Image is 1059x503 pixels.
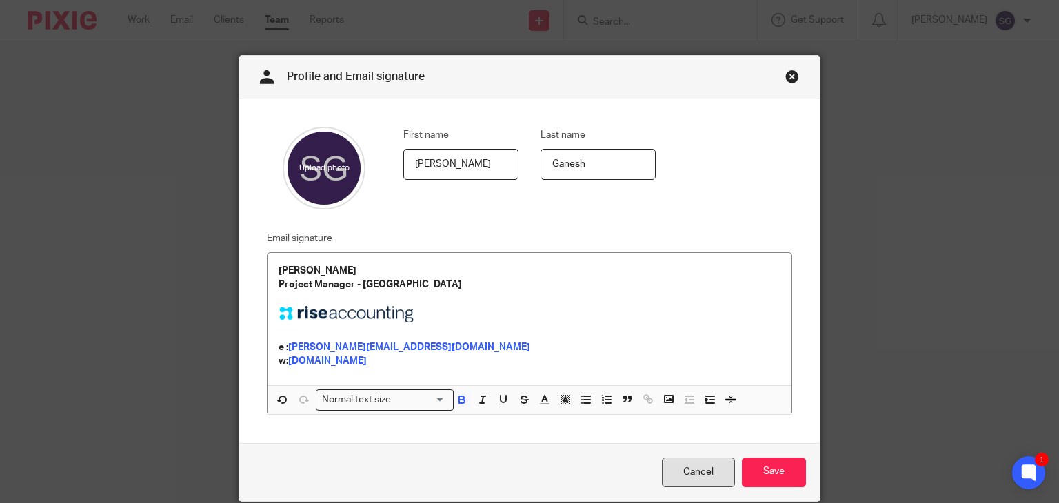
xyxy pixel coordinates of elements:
div: 1 [1035,453,1049,466]
input: Save [742,458,806,487]
strong: w: [279,356,288,366]
a: Cancel [662,458,735,487]
a: [DOMAIN_NAME] [288,356,367,366]
img: Image [279,306,416,322]
label: Email signature [267,232,332,245]
input: Search for option [396,393,445,407]
div: Search for option [316,389,454,411]
span: Profile and Email signature [287,71,425,82]
a: [PERSON_NAME][EMAIL_ADDRESS][DOMAIN_NAME] [288,342,530,352]
span: Normal text size [319,393,394,407]
label: Last name [541,128,585,142]
label: First name [403,128,449,142]
a: Close this dialog window [785,70,799,88]
strong: [PERSON_NAME] Project Manager - [GEOGRAPHIC_DATA] [279,266,462,289]
strong: e : [279,342,288,352]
